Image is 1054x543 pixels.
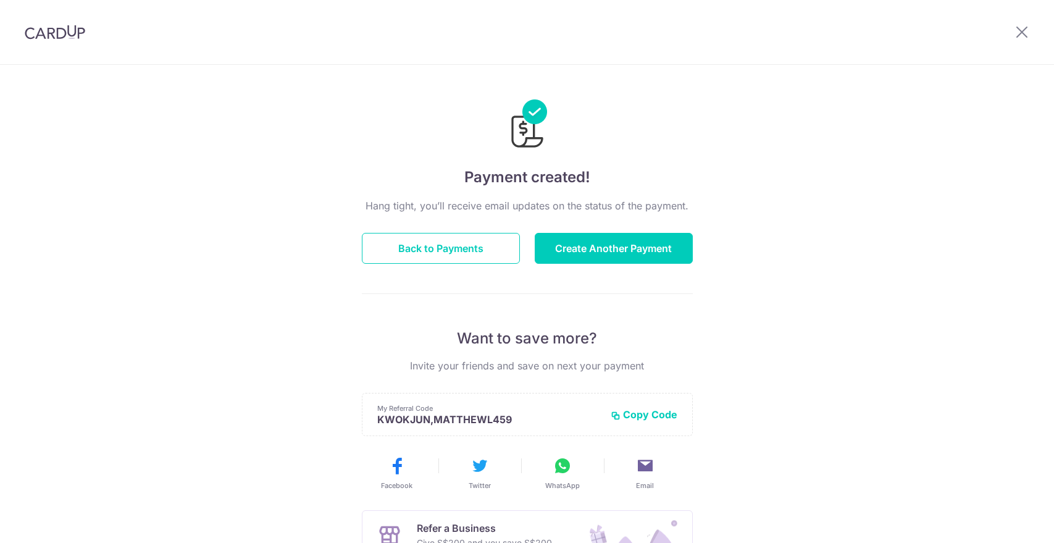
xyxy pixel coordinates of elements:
button: Email [609,456,682,490]
span: Facebook [381,481,412,490]
p: Invite your friends and save on next your payment [362,358,693,373]
h4: Payment created! [362,166,693,188]
p: KWOKJUN,MATTHEWL459 [377,413,601,426]
img: Payments [508,99,547,151]
p: My Referral Code [377,403,601,413]
span: Twitter [469,481,491,490]
button: WhatsApp [526,456,599,490]
p: Want to save more? [362,329,693,348]
button: Create Another Payment [535,233,693,264]
p: Refer a Business [417,521,552,536]
button: Twitter [443,456,516,490]
button: Back to Payments [362,233,520,264]
p: Hang tight, you’ll receive email updates on the status of the payment. [362,198,693,213]
button: Copy Code [611,408,677,421]
span: WhatsApp [545,481,580,490]
img: CardUp [25,25,85,40]
span: Email [636,481,654,490]
button: Facebook [361,456,433,490]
